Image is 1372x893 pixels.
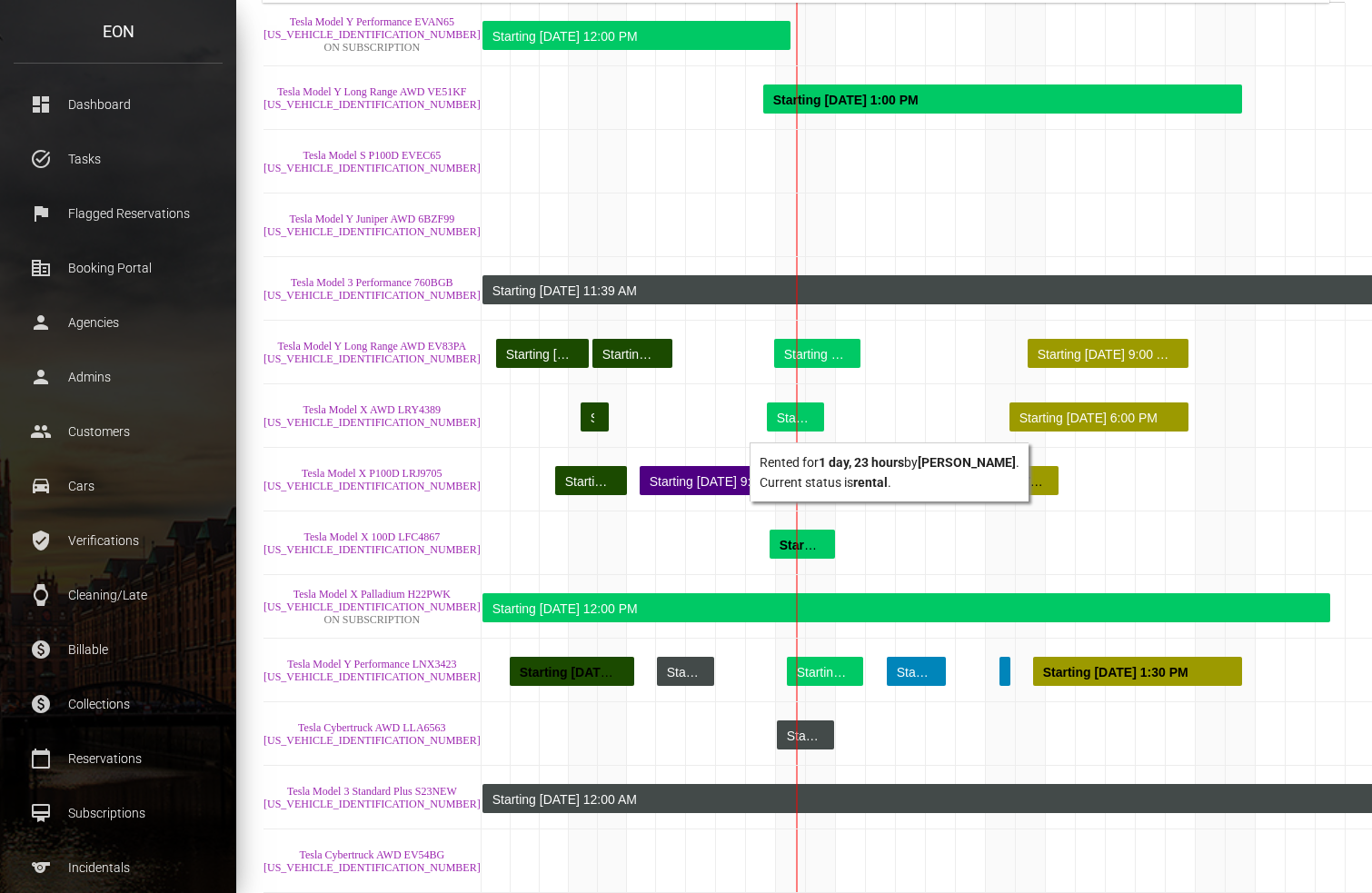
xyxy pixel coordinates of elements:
[750,442,1029,501] div: Rented for by . Current status is .
[14,845,223,890] a: sports Incidentals
[777,720,834,749] div: Rented for 2 days by Admin Block . Current status is rental .
[263,848,481,874] a: Tesla Cybertruck AWD EV54BG [US_VEHICLE_IDENTIFICATION_NUMBER]
[819,455,904,470] b: 1 day, 23 hours
[27,309,209,336] p: Agencies
[1038,340,1174,369] div: Starting [DATE] 9:00 AM
[323,41,420,54] span: ON SUBSCRIPTION
[27,854,209,881] p: Incidentals
[263,213,481,238] a: Tesla Model Y Juniper AWD 6BZF99 [US_VEHICLE_IDENTIFICATION_NUMBER]
[27,745,209,772] p: Reservations
[14,518,223,563] a: verified_user Verifications
[14,736,223,781] a: calendar_today Reservations
[14,463,223,509] a: drive_eta Cars
[27,472,209,500] p: Cars
[763,84,1242,114] div: Rented for 16 days by farahnaz johannsen . Current status is rental .
[263,829,482,893] td: Tesla Cybertruck AWD EV54BG 7G2CEHED1RA032750
[323,613,420,626] span: ON SUBSCRIPTION
[263,149,481,174] a: Tesla Model S P100D EVEC65 [US_VEHICLE_IDENTIFICATION_NUMBER]
[263,658,481,683] a: Tesla Model Y Performance LNX3423 [US_VEHICLE_IDENTIFICATION_NUMBER]
[780,538,925,552] strong: Starting [DATE] 6:00 PM
[263,467,481,492] a: Tesla Model X P100D LRJ9705 [US_VEHICLE_IDENTIFICATION_NUMBER]
[27,145,209,173] p: Tasks
[1043,665,1188,680] strong: Starting [DATE] 1:30 PM
[14,245,223,291] a: corporate_fare Booking Portal
[853,475,888,490] b: rental
[263,575,482,639] td: Tesla Model X Palladium H22PWK 7SAXCDE56NF339682 ON SUBSCRIPTION
[263,321,482,384] td: Tesla Model Y Long Range AWD EV83PA 7SAYGDEE0NF458482
[657,657,714,686] div: Rented for 1 day, 23 hours by Admin Block . Current status is rental .
[263,85,481,111] a: Tesla Model Y Long Range AWD VE51KF [US_VEHICLE_IDENTIFICATION_NUMBER]
[773,93,919,107] strong: Starting [DATE] 1:00 PM
[592,339,672,368] div: Rented for 2 days, 19 hours by Andrea Calabria . Current status is completed .
[263,193,482,257] td: Tesla Model Y Juniper AWD 6BZF99 7SAYGDED7TF385311
[27,799,209,827] p: Subscriptions
[887,657,946,686] div: Rented for 2 days by Elijah Mishkind . Current status is open . Needed: Insurance ; License ;
[27,581,209,609] p: Cleaning/Late
[777,403,810,432] div: Starting [DATE] 4:00 PM
[27,418,209,445] p: Customers
[999,657,1010,686] div: Rented for 10 hours by Michael McCusker . Current status is open . Needed:
[263,511,482,575] td: Tesla Model X 100D LFC4867 5YJXCDE28HF044073
[770,530,835,559] div: Rented for 2 days, 5 hours by Peilun Cai . Current status is rental .
[263,340,481,365] a: Tesla Model Y Long Range AWD EV83PA [US_VEHICLE_IDENTIFICATION_NUMBER]
[27,527,209,554] p: Verifications
[27,254,209,282] p: Booking Portal
[14,790,223,836] a: card_membership Subscriptions
[263,639,482,702] td: Tesla Model Y Performance LNX3423 5YJYGDEF0LF037767
[784,340,846,369] div: Starting [DATE] 10:00 PM
[263,531,481,556] a: Tesla Model X 100D LFC4867 [US_VEHICLE_IDENTIFICATION_NUMBER]
[787,721,820,750] div: Starting [DATE] 12:00 AM
[263,384,482,448] td: Tesla Model X AWD LRY4389 5YJXCDE26LF235113
[14,300,223,345] a: person Agencies
[640,466,797,495] div: Rented for 5 days, 7 hours by Andre Aboulian . Current status is cleaning .
[27,690,209,718] p: Collections
[263,276,481,302] a: Tesla Model 3 Performance 760BGB [US_VEHICLE_IDENTIFICATION_NUMBER]
[897,658,931,687] div: Starting [DATE] 4:00 PM
[496,339,589,368] div: Rented for 3 days, 5 hours by Ruiyang Chen . Current status is completed .
[14,354,223,400] a: person Admins
[581,402,609,432] div: Rented for 1 day by Tzuken Shen . Current status is completed .
[263,257,482,321] td: Tesla Model 3 Performance 760BGB 5YJ3E1EC0NF306678
[565,467,612,496] div: Starting [DATE] 11:30 AM
[591,403,594,432] div: Starting [DATE] 9:00 AM
[602,340,658,369] div: Starting [DATE] 6:00 PM
[263,448,482,511] td: Tesla Model X P100D LRJ9705 5YJXCBE49HF071093
[263,785,481,810] a: Tesla Model 3 Standard Plus S23NEW [US_VEHICLE_IDENTIFICATION_NUMBER]
[506,340,574,369] div: Starting [DATE] 11:00 AM
[263,702,482,766] td: Tesla Cybertruck AWD LLA6563 7G2CEHED0RA013087
[14,136,223,182] a: task_alt Tasks
[787,657,863,686] div: Rented for 2 days, 14 hours by Daniel Li . Current status is rental .
[263,721,481,747] a: Tesla Cybertruck AWD LLA6563 [US_VEHICLE_IDENTIFICATION_NUMBER]
[263,15,481,41] a: Tesla Model Y Performance EVAN65 [US_VEHICLE_IDENTIFICATION_NUMBER]
[767,402,824,432] div: Rented for 1 day, 23 hours by Christopher Lassen . Current status is rental .
[1009,402,1188,432] div: Rented for 6 days by Daniel Campbell-Benson . Current status is verified .
[797,658,849,687] div: Starting [DATE] 8:00 AM
[263,588,481,613] a: Tesla Model X Palladium H22PWK [US_VEHICLE_IDENTIFICATION_NUMBER]
[14,572,223,618] a: watch Cleaning/Late
[1033,657,1242,686] div: Rented for 7 days by Barbara Glaize . Current status is verified .
[14,82,223,127] a: dashboard Dashboard
[263,66,482,130] td: Tesla Model Y Long Range AWD VE51KF 7SAYGDEE3PA172500
[27,200,209,227] p: Flagged Reservations
[14,681,223,727] a: paid Collections
[555,466,627,495] div: Rented for 2 days, 12 hours by William Klippgen . Current status is completed .
[667,658,700,687] div: Starting [DATE] 12:00 AM
[14,409,223,454] a: people Customers
[1019,403,1174,432] div: Starting [DATE] 6:00 PM
[1028,339,1188,368] div: Rented for 5 days, 9 hours by Ryotaro Fujii . Current status is verified .
[510,657,634,686] div: Rented for 4 days, 8 hours by Justin Owades . Current status is completed .
[650,467,782,496] div: Starting [DATE] 9:30 AM
[774,339,860,368] div: Rented for 2 days, 22 hours by Xinyan Wang . Current status is rental .
[263,403,481,429] a: Tesla Model X AWD LRY4389 [US_VEHICLE_IDENTIFICATION_NUMBER]
[263,130,482,193] td: Tesla Model S P100D EVEC65 5YJSA1E51NF486634
[482,593,1330,622] div: Rented for 30 days by Jiyoung Park . Current status is rental .
[14,627,223,672] a: paid Billable
[918,455,1016,470] b: [PERSON_NAME]
[27,363,209,391] p: Admins
[14,191,223,236] a: flag Flagged Reservations
[520,665,672,680] strong: Starting [DATE] 10:00 PM
[263,766,482,829] td: Tesla Model 3 Standard Plus S23NEW 5YJ3E1EA7LF737708
[492,22,776,51] div: Starting [DATE] 12:00 PM
[263,3,482,66] td: Tesla Model Y Performance EVAN65 7SAYGDEF4NF444965 ON SUBSCRIPTION
[492,594,1316,623] div: Starting [DATE] 12:00 PM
